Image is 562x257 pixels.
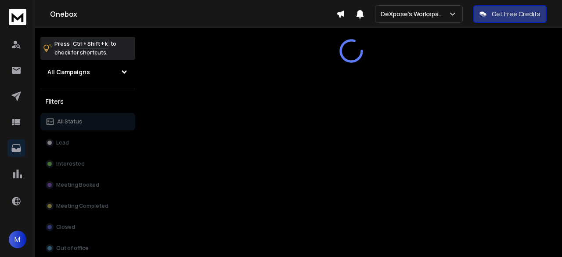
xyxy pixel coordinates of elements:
[47,68,90,76] h1: All Campaigns
[492,10,540,18] p: Get Free Credits
[50,9,336,19] h1: Onebox
[40,95,135,108] h3: Filters
[9,9,26,25] img: logo
[9,231,26,248] button: M
[72,39,109,49] span: Ctrl + Shift + k
[40,63,135,81] button: All Campaigns
[473,5,547,23] button: Get Free Credits
[381,10,448,18] p: DeXpose's Workspace
[54,40,116,57] p: Press to check for shortcuts.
